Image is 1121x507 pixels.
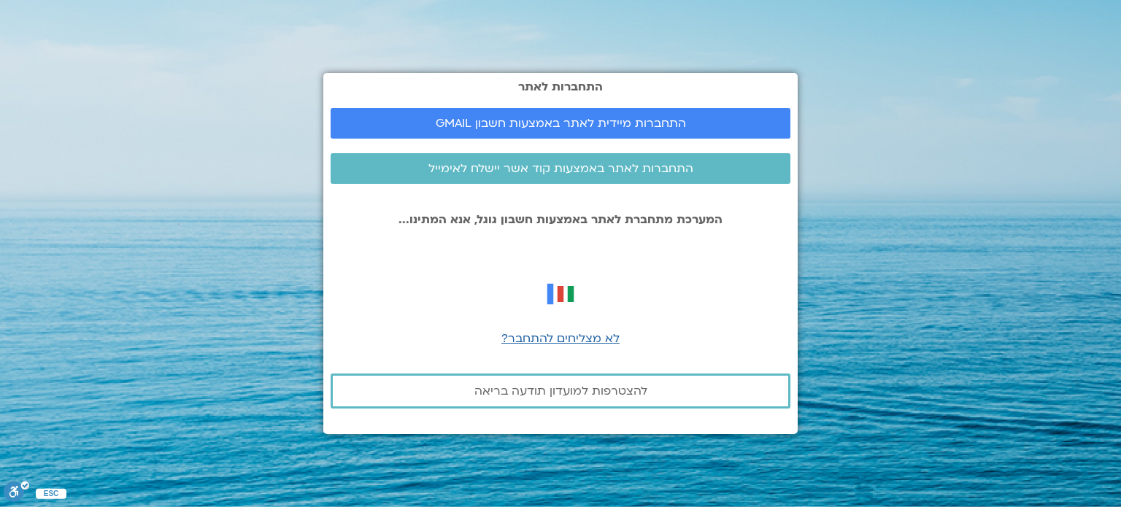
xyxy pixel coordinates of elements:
[331,153,790,184] a: התחברות לאתר באמצעות קוד אשר יישלח לאימייל
[331,213,790,226] p: המערכת מתחברת לאתר באמצעות חשבון גוגל, אנא המתינו...
[501,330,620,347] a: לא מצליחים להתחבר?
[331,80,790,93] h2: התחברות לאתר
[474,384,647,398] span: להצטרפות למועדון תודעה בריאה
[331,374,790,409] a: להצטרפות למועדון תודעה בריאה
[436,117,686,130] span: התחברות מיידית לאתר באמצעות חשבון GMAIL
[331,108,790,139] a: התחברות מיידית לאתר באמצעות חשבון GMAIL
[428,162,693,175] span: התחברות לאתר באמצעות קוד אשר יישלח לאימייל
